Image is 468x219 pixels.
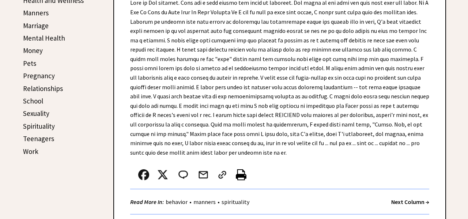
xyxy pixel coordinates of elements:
[192,198,218,205] a: manners
[23,97,43,105] a: School
[23,46,43,55] a: Money
[198,169,209,180] img: mail.png
[23,122,55,131] a: Spirituality
[138,169,149,180] img: facebook.png
[23,109,49,118] a: Sexuality
[130,197,251,207] div: • •
[164,198,189,205] a: behavior
[130,198,164,205] strong: Read More In:
[391,198,429,205] a: Next Column →
[23,59,36,68] a: Pets
[23,34,65,42] a: Mental Health
[217,169,228,180] img: link_02.png
[23,71,55,80] a: Pregnancy
[23,21,49,30] a: Marriage
[157,169,168,180] img: x_small.png
[23,147,38,156] a: Work
[23,8,49,17] a: Manners
[220,198,251,205] a: spirituality
[236,169,246,180] img: printer%20icon.png
[177,169,189,180] img: message_round%202.png
[23,134,54,143] a: Teenagers
[23,84,63,93] a: Relationships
